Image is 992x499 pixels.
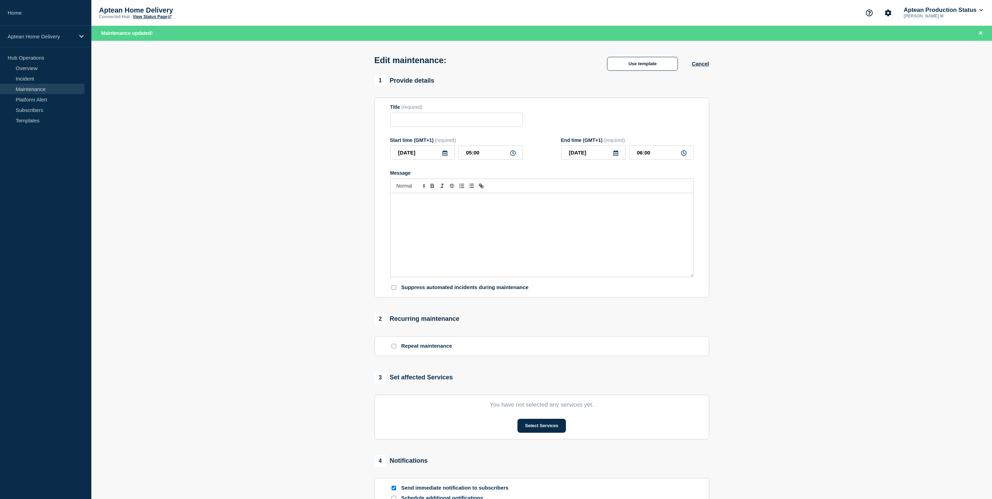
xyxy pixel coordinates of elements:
[629,145,694,160] input: HH:MM
[391,193,693,277] div: Message
[607,57,678,71] button: Use template
[976,29,985,37] button: Close banner
[902,14,975,18] p: [PERSON_NAME] M
[561,137,694,143] div: End time (GMT+1)
[467,182,476,190] button: Toggle bulleted list
[437,182,447,190] button: Toggle italic text
[435,137,456,143] span: (required)
[374,75,434,86] div: Provide details
[427,182,437,190] button: Toggle bold text
[561,145,626,160] input: YYYY-MM-DD
[392,486,396,490] input: Send immediate notification to subscribers
[374,455,386,467] span: 4
[517,419,566,433] button: Select Services
[881,6,895,20] button: Account settings
[390,145,455,160] input: YYYY-MM-DD
[390,170,694,176] div: Message
[401,104,423,110] span: (required)
[374,55,447,65] h1: Edit maintenance:
[447,182,457,190] button: Toggle strikethrough text
[101,30,153,36] span: Maintenance updated!
[604,137,625,143] span: (required)
[374,75,386,86] span: 1
[401,284,529,291] p: Suppress automated incidents during maintenance
[374,455,428,467] div: Notifications
[457,182,467,190] button: Toggle ordered list
[393,182,427,190] span: Font size
[862,6,877,20] button: Support
[390,401,694,408] p: You have not selected any services yet.
[902,7,984,14] button: Aptean Production Status
[374,313,460,325] div: Recurring maintenance
[390,137,523,143] div: Start time (GMT+1)
[133,14,172,19] a: View Status Page
[458,145,523,160] input: HH:MM
[390,113,523,127] input: Title
[374,372,453,384] div: Set affected Services
[99,6,238,14] p: Aptean Home Delivery
[390,104,523,110] div: Title
[392,285,396,290] input: Suppress automated incidents during maintenance
[374,313,386,325] span: 2
[401,485,513,491] p: Send immediate notification to subscribers
[692,61,709,67] button: Cancel
[476,182,486,190] button: Toggle link
[99,14,130,19] p: Connected Hub
[8,33,75,39] p: Aptean Home Delivery
[401,343,452,349] p: Repeat maintenance
[374,372,386,384] span: 3
[392,344,396,348] input: Repeat maintenance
